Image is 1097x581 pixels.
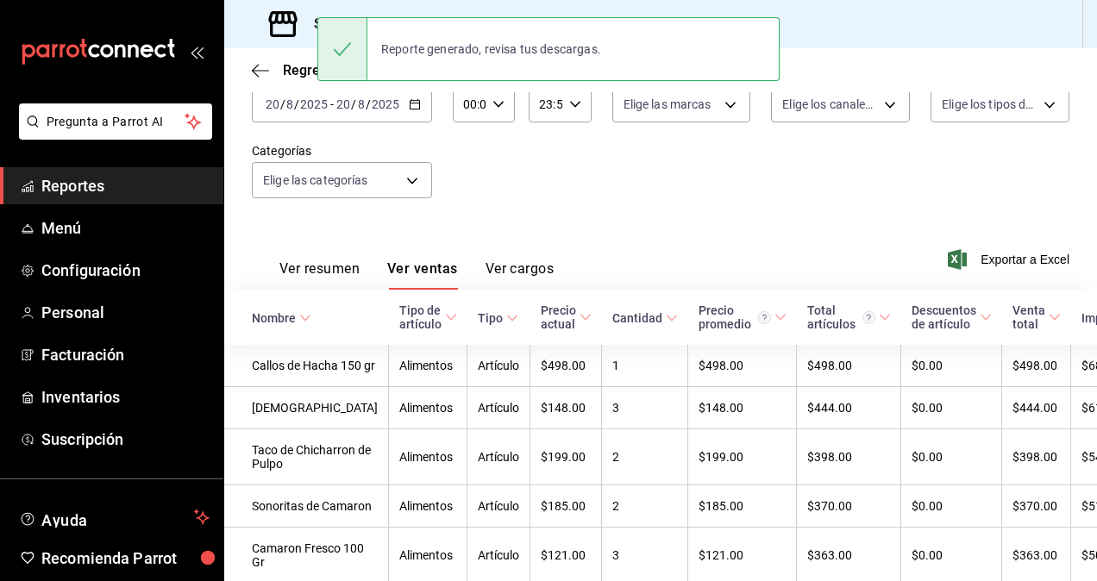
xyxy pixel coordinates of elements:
td: $148.00 [688,387,797,429]
span: / [366,97,371,111]
td: $398.00 [797,429,901,485]
button: open_drawer_menu [190,45,204,59]
td: $199.00 [688,429,797,485]
label: Categorías [252,145,432,157]
td: Alimentos [389,387,467,429]
span: / [351,97,356,111]
td: 2 [602,429,688,485]
td: $498.00 [530,345,602,387]
span: Suscripción [41,428,210,451]
td: $0.00 [901,485,1002,528]
button: Exportar a Excel [951,249,1069,270]
td: 3 [602,387,688,429]
span: Reportes [41,174,210,197]
span: Precio actual [541,303,592,331]
td: $398.00 [1002,429,1071,485]
span: Configuración [41,259,210,282]
h3: Sucursal: Clavadito (Calzada) [300,14,500,34]
span: Facturación [41,343,210,366]
td: Callos de Hacha 150 gr [224,345,389,387]
input: -- [285,97,294,111]
button: Pregunta a Parrot AI [19,103,212,140]
input: -- [335,97,351,111]
a: Pregunta a Parrot AI [12,125,212,143]
td: Artículo [467,345,530,387]
div: navigation tabs [279,260,554,290]
input: -- [357,97,366,111]
span: Cantidad [612,311,678,325]
div: Precio promedio [699,303,771,331]
button: Ver resumen [279,260,360,290]
svg: Precio promedio = Total artículos / cantidad [758,311,771,324]
td: Artículo [467,429,530,485]
span: Tipo de artículo [399,303,457,331]
td: Alimentos [389,485,467,528]
td: Alimentos [389,429,467,485]
td: Artículo [467,387,530,429]
span: Descuentos de artículo [912,303,992,331]
div: Total artículos [807,303,875,331]
span: Personal [41,301,210,324]
td: 2 [602,485,688,528]
td: [DEMOGRAPHIC_DATA] [224,387,389,429]
td: $370.00 [797,485,901,528]
button: Ver ventas [387,260,458,290]
div: Descuentos de artículo [912,303,976,331]
span: Ayuda [41,507,187,528]
td: $199.00 [530,429,602,485]
div: Nombre [252,311,296,325]
span: / [280,97,285,111]
td: $148.00 [530,387,602,429]
td: $0.00 [901,387,1002,429]
div: Reporte generado, revisa tus descargas. [367,30,615,68]
span: Tipo [478,311,518,325]
td: $498.00 [1002,345,1071,387]
td: Sonoritas de Camaron [224,485,389,528]
svg: El total artículos considera cambios de precios en los artículos así como costos adicionales por ... [862,311,875,324]
td: $0.00 [901,345,1002,387]
td: 1 [602,345,688,387]
input: ---- [299,97,329,111]
span: Regresar [283,62,340,78]
span: Pregunta a Parrot AI [47,113,185,131]
div: Tipo de artículo [399,303,442,331]
td: $370.00 [1002,485,1071,528]
td: $498.00 [688,345,797,387]
span: Elige las marcas [624,96,711,113]
span: Elige los canales de venta [782,96,878,113]
span: Menú [41,216,210,240]
span: Elige las categorías [263,172,368,189]
input: ---- [371,97,400,111]
td: Alimentos [389,345,467,387]
td: $498.00 [797,345,901,387]
span: Nombre [252,311,311,325]
span: Total artículos [807,303,891,331]
span: Recomienda Parrot [41,547,210,570]
span: / [294,97,299,111]
td: $444.00 [797,387,901,429]
div: Cantidad [612,311,662,325]
span: Precio promedio [699,303,787,331]
span: Venta total [1012,303,1061,331]
div: Precio actual [541,303,576,331]
td: $444.00 [1002,387,1071,429]
span: - [330,97,334,111]
input: -- [265,97,280,111]
div: Tipo [478,311,503,325]
td: $185.00 [530,485,602,528]
td: $185.00 [688,485,797,528]
span: Inventarios [41,385,210,409]
button: Regresar [252,62,340,78]
td: $0.00 [901,429,1002,485]
td: Artículo [467,485,530,528]
td: Taco de Chicharron de Pulpo [224,429,389,485]
span: Elige los tipos de orden [942,96,1037,113]
button: Ver cargos [486,260,555,290]
div: Venta total [1012,303,1045,331]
